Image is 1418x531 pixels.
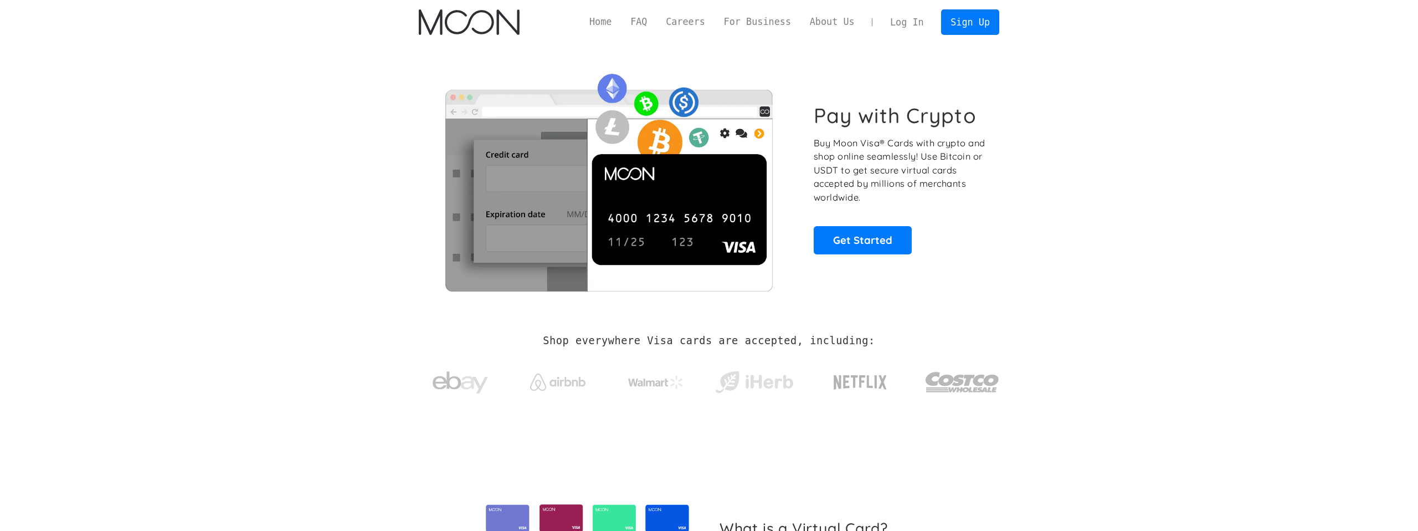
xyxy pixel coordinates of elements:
a: iHerb [713,357,795,402]
a: Log In [881,10,933,34]
a: Careers [656,15,714,29]
img: Airbnb [530,374,585,391]
a: About Us [800,15,864,29]
img: Costco [925,361,999,403]
a: Get Started [814,226,912,254]
p: Buy Moon Visa® Cards with crypto and shop online seamlessly! Use Bitcoin or USDT to get secure vi... [814,136,987,205]
img: Moon Logo [419,9,519,35]
img: Walmart [628,376,684,389]
img: Moon Cards let you spend your crypto anywhere Visa is accepted. [419,66,798,291]
img: iHerb [713,368,795,397]
h1: Pay with Crypto [814,103,977,128]
h2: Shop everywhere Visa cards are accepted, including: [543,335,875,347]
a: Costco [925,350,999,409]
img: Netflix [833,369,888,396]
a: home [419,9,519,35]
a: Sign Up [941,9,999,34]
a: ebay [419,354,501,406]
a: For Business [715,15,800,29]
a: Home [580,15,621,29]
a: Walmart [615,365,697,395]
a: Airbnb [517,362,599,396]
img: ebay [433,365,488,400]
a: FAQ [621,15,656,29]
a: Netflix [811,358,910,402]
